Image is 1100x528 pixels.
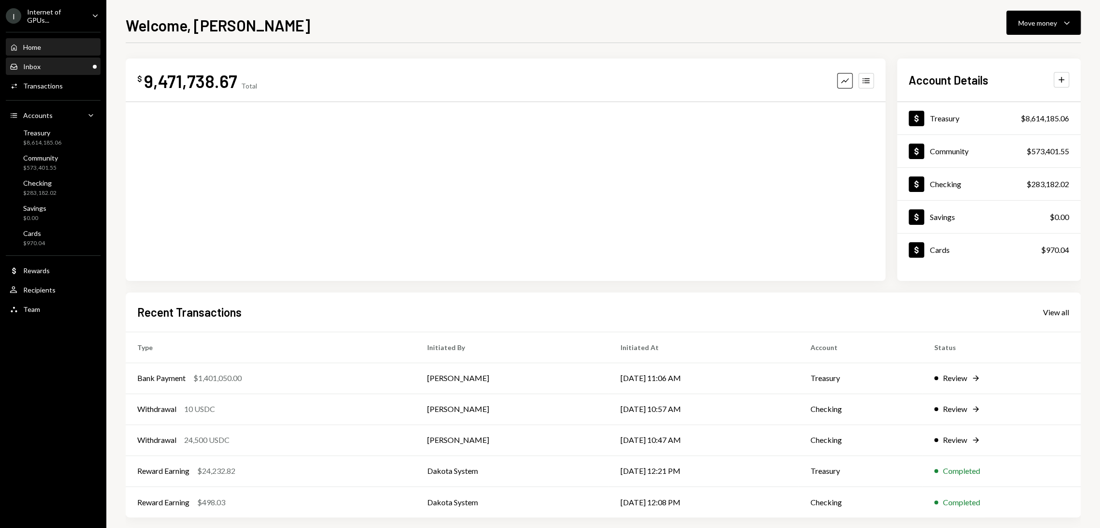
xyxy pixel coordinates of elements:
[184,403,215,415] div: 10 USDC
[897,234,1081,266] a: Cards$970.04
[943,465,980,477] div: Completed
[798,455,923,486] td: Treasury
[6,126,101,149] a: Treasury$8,614,185.06
[897,102,1081,134] a: Treasury$8,614,185.06
[6,77,101,94] a: Transactions
[608,332,798,363] th: Initiated At
[1027,178,1069,190] div: $283,182.02
[144,70,237,92] div: 9,471,738.67
[416,363,609,394] td: [PERSON_NAME]
[416,486,609,517] td: Dakota System
[923,332,1081,363] th: Status
[608,394,798,425] td: [DATE] 10:57 AM
[197,465,235,477] div: $24,232.82
[137,304,242,320] h2: Recent Transactions
[416,455,609,486] td: Dakota System
[930,147,969,156] div: Community
[23,62,41,71] div: Inbox
[608,363,798,394] td: [DATE] 11:06 AM
[1050,211,1069,223] div: $0.00
[137,372,186,384] div: Bank Payment
[416,394,609,425] td: [PERSON_NAME]
[943,403,967,415] div: Review
[23,43,41,51] div: Home
[943,372,967,384] div: Review
[930,245,950,254] div: Cards
[23,229,45,237] div: Cards
[126,15,310,35] h1: Welcome, [PERSON_NAME]
[798,394,923,425] td: Checking
[1018,18,1057,28] div: Move money
[6,226,101,249] a: Cards$970.04
[126,332,416,363] th: Type
[1043,307,1069,317] a: View all
[184,434,230,446] div: 24,500 USDC
[943,497,980,508] div: Completed
[608,486,798,517] td: [DATE] 12:08 PM
[1041,244,1069,256] div: $970.04
[23,305,40,313] div: Team
[23,154,58,162] div: Community
[6,38,101,56] a: Home
[23,139,61,147] div: $8,614,185.06
[23,204,46,212] div: Savings
[798,486,923,517] td: Checking
[1027,146,1069,157] div: $573,401.55
[23,266,50,275] div: Rewards
[23,286,56,294] div: Recipients
[23,189,57,197] div: $283,182.02
[1006,11,1081,35] button: Move money
[197,497,225,508] div: $498.03
[23,179,57,187] div: Checking
[137,497,189,508] div: Reward Earning
[416,425,609,455] td: [PERSON_NAME]
[943,434,967,446] div: Review
[137,434,176,446] div: Withdrawal
[6,106,101,124] a: Accounts
[798,425,923,455] td: Checking
[608,455,798,486] td: [DATE] 12:21 PM
[23,239,45,248] div: $970.04
[930,114,959,123] div: Treasury
[23,111,53,119] div: Accounts
[137,403,176,415] div: Withdrawal
[798,332,923,363] th: Account
[23,164,58,172] div: $573,401.55
[6,58,101,75] a: Inbox
[241,82,257,90] div: Total
[897,168,1081,200] a: Checking$283,182.02
[897,201,1081,233] a: Savings$0.00
[193,372,242,384] div: $1,401,050.00
[6,176,101,199] a: Checking$283,182.02
[1021,113,1069,124] div: $8,614,185.06
[6,201,101,224] a: Savings$0.00
[137,74,142,84] div: $
[897,135,1081,167] a: Community$573,401.55
[27,8,84,24] div: Internet of GPUs...
[6,262,101,279] a: Rewards
[23,82,63,90] div: Transactions
[23,214,46,222] div: $0.00
[930,212,955,221] div: Savings
[909,72,988,88] h2: Account Details
[6,8,21,24] div: I
[23,129,61,137] div: Treasury
[608,425,798,455] td: [DATE] 10:47 AM
[6,281,101,298] a: Recipients
[6,300,101,318] a: Team
[6,151,101,174] a: Community$573,401.55
[930,179,961,189] div: Checking
[416,332,609,363] th: Initiated By
[137,465,189,477] div: Reward Earning
[798,363,923,394] td: Treasury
